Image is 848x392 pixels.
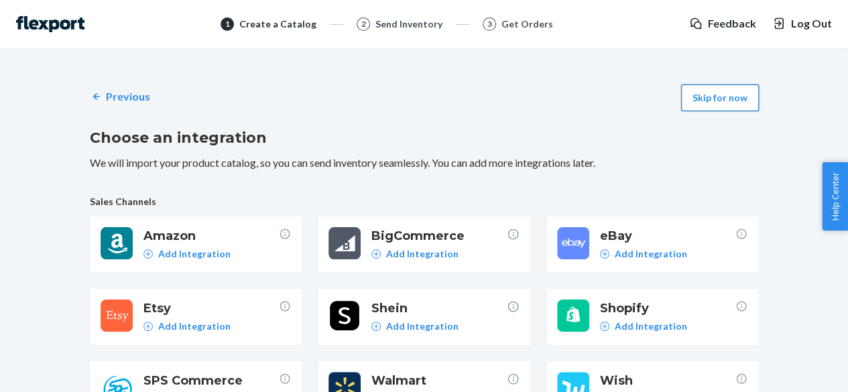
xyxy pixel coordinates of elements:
[772,16,832,31] button: Log Out
[16,16,84,32] img: Flexport logo
[371,227,507,245] span: BigCommerce
[361,18,366,29] span: 2
[158,320,231,333] p: Add Integration
[600,300,735,317] span: Shopify
[375,17,442,31] div: Send Inventory
[143,247,231,261] a: Add Integration
[90,155,759,171] p: We will import your product catalog, so you can send inventory seamlessly. You can add more integ...
[600,227,735,245] span: eBay
[386,247,459,261] p: Add Integration
[90,89,150,105] a: Previous
[106,89,150,105] p: Previous
[371,320,459,333] a: Add Integration
[386,320,459,333] p: Add Integration
[615,320,687,333] p: Add Integration
[225,18,230,29] span: 1
[487,18,492,29] span: 3
[90,127,759,149] h2: Choose an integration
[708,16,756,31] span: Feedback
[822,162,848,231] button: Help Center
[143,372,279,389] span: SPS Commerce
[371,247,459,261] a: Add Integration
[791,16,832,31] span: Log Out
[600,372,735,389] span: Wish
[371,372,507,389] span: Walmart
[143,320,231,333] a: Add Integration
[90,195,759,208] span: Sales Channels
[689,16,756,31] a: Feedback
[158,247,231,261] p: Add Integration
[681,84,759,111] button: Skip for now
[239,17,316,31] div: Create a Catalog
[615,247,687,261] p: Add Integration
[501,17,553,31] div: Get Orders
[143,300,279,317] span: Etsy
[600,247,687,261] a: Add Integration
[600,320,687,333] a: Add Integration
[143,227,279,245] span: Amazon
[371,300,507,317] span: Shein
